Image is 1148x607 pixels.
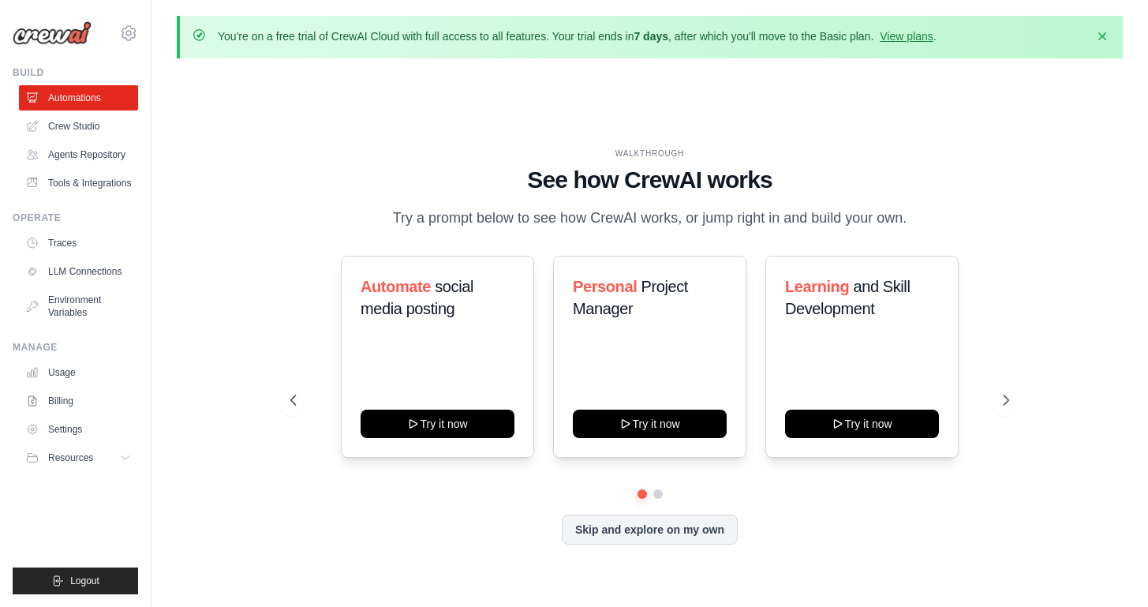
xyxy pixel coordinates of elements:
[19,230,138,256] a: Traces
[13,66,138,79] div: Build
[13,21,92,45] img: Logo
[19,360,138,385] a: Usage
[19,142,138,167] a: Agents Repository
[48,452,93,464] span: Resources
[19,417,138,442] a: Settings
[385,207,915,230] p: Try a prompt below to see how CrewAI works, or jump right in and build your own.
[785,278,849,295] span: Learning
[19,259,138,284] a: LLM Connections
[573,278,637,295] span: Personal
[19,114,138,139] a: Crew Studio
[634,30,668,43] strong: 7 days
[13,341,138,354] div: Manage
[218,28,937,44] p: You're on a free trial of CrewAI Cloud with full access to all features. Your trial ends in , aft...
[290,148,1009,159] div: WALKTHROUGH
[19,85,138,111] a: Automations
[19,287,138,325] a: Environment Variables
[19,388,138,414] a: Billing
[19,170,138,196] a: Tools & Integrations
[290,166,1009,194] h1: See how CrewAI works
[19,445,138,470] button: Resources
[361,278,473,317] span: social media posting
[361,410,514,438] button: Try it now
[785,278,910,317] span: and Skill Development
[573,278,688,317] span: Project Manager
[785,410,939,438] button: Try it now
[70,575,99,587] span: Logout
[361,278,431,295] span: Automate
[562,515,738,545] button: Skip and explore on my own
[880,30,933,43] a: View plans
[13,568,138,594] button: Logout
[13,212,138,224] div: Operate
[573,410,727,438] button: Try it now
[1069,531,1148,607] iframe: Chat Widget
